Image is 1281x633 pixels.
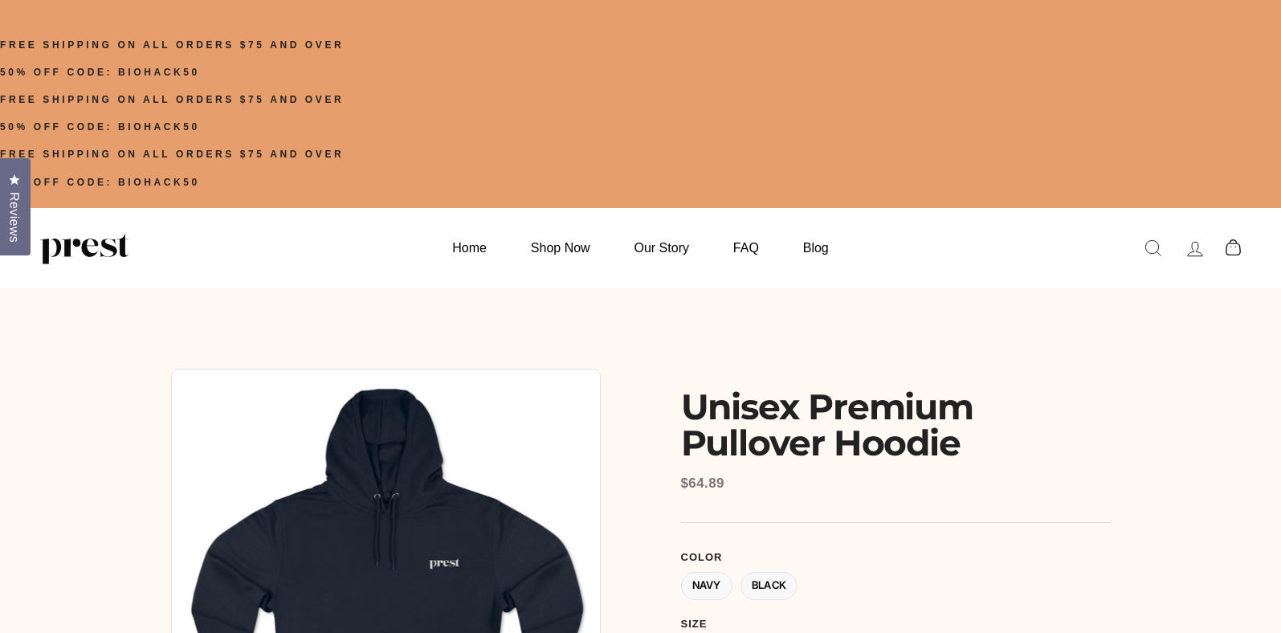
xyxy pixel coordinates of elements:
[681,618,1111,631] label: Size
[40,232,129,264] img: PREST ORGANICS
[432,232,507,263] a: Home
[713,232,779,263] a: FAQ
[4,192,25,243] span: Reviews
[432,232,848,263] ul: Primary
[740,572,798,600] label: Black
[681,389,1111,461] h1: Unisex Premium Pullover Hoodie
[681,476,724,491] span: $64.89
[511,232,610,263] a: Shop Now
[681,551,1111,564] label: Color
[681,572,732,600] label: Navy
[783,232,849,263] a: Blog
[614,232,709,263] a: Our Story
